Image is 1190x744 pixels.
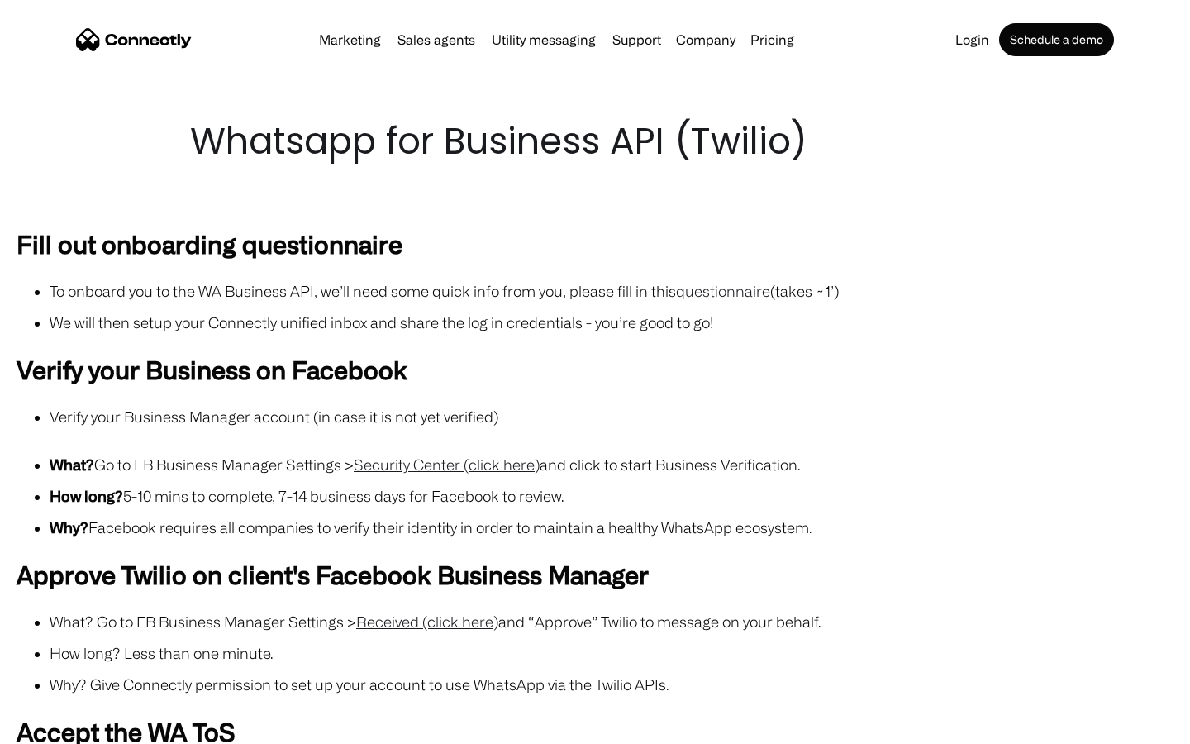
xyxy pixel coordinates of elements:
div: Company [676,28,735,51]
strong: What? [50,456,94,473]
a: Sales agents [391,33,482,46]
a: Security Center (click here) [354,456,540,473]
ul: Language list [33,715,99,738]
li: What? Go to FB Business Manager Settings > and “Approve” Twilio to message on your behalf. [50,610,1173,633]
strong: Verify your Business on Facebook [17,355,407,384]
strong: Why? [50,519,88,536]
h1: Whatsapp for Business API (Twilio) [190,116,1000,167]
strong: How long? [50,488,123,504]
li: Go to FB Business Manager Settings > and click to start Business Verification. [50,453,1173,476]
a: Received (click here) [356,613,498,630]
a: questionnaire [676,283,770,299]
a: Support [606,33,668,46]
a: Marketing [312,33,388,46]
a: Login [949,33,996,46]
li: How long? Less than one minute. [50,641,1173,665]
li: Why? Give Connectly permission to set up your account to use WhatsApp via the Twilio APIs. [50,673,1173,696]
li: Facebook requires all companies to verify their identity in order to maintain a healthy WhatsApp ... [50,516,1173,539]
strong: Approve Twilio on client's Facebook Business Manager [17,560,649,589]
li: Verify your Business Manager account (in case it is not yet verified) [50,405,1173,428]
li: To onboard you to the WA Business API, we’ll need some quick info from you, please fill in this (... [50,279,1173,303]
li: We will then setup your Connectly unified inbox and share the log in credentials - you’re good to... [50,311,1173,334]
strong: Fill out onboarding questionnaire [17,230,402,258]
a: Pricing [744,33,801,46]
a: Schedule a demo [999,23,1114,56]
a: Utility messaging [485,33,602,46]
li: 5-10 mins to complete, 7-14 business days for Facebook to review. [50,484,1173,508]
aside: Language selected: English [17,715,99,738]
